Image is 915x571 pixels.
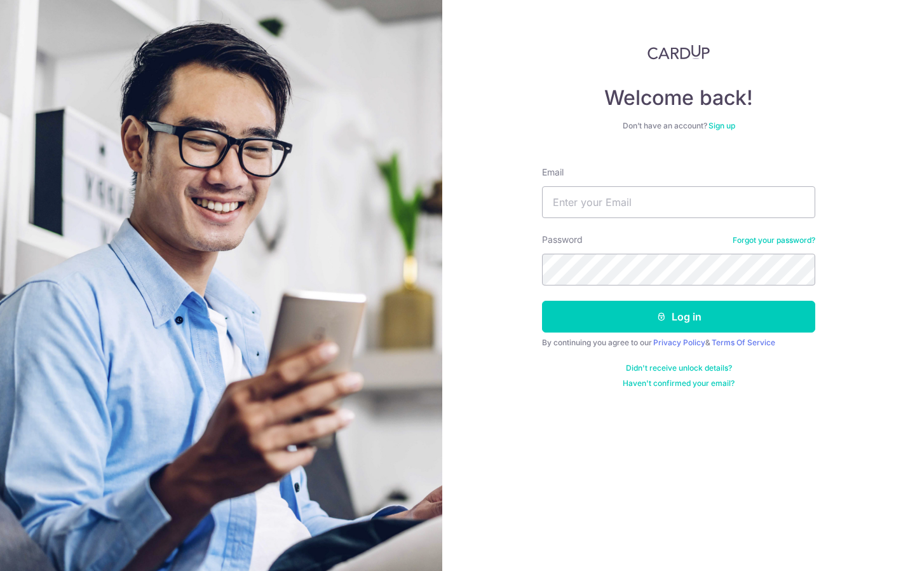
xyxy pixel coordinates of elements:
button: Log in [542,301,815,333]
a: Privacy Policy [653,338,705,347]
input: Enter your Email [542,186,815,218]
a: Sign up [708,121,735,130]
img: CardUp Logo [647,45,710,60]
label: Password [542,233,583,246]
h4: Welcome back! [542,85,815,111]
a: Forgot your password? [733,235,815,245]
label: Email [542,166,564,179]
a: Haven't confirmed your email? [623,378,735,389]
a: Terms Of Service [712,338,775,347]
div: By continuing you agree to our & [542,338,815,348]
a: Didn't receive unlock details? [626,363,732,373]
div: Don’t have an account? [542,121,815,131]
